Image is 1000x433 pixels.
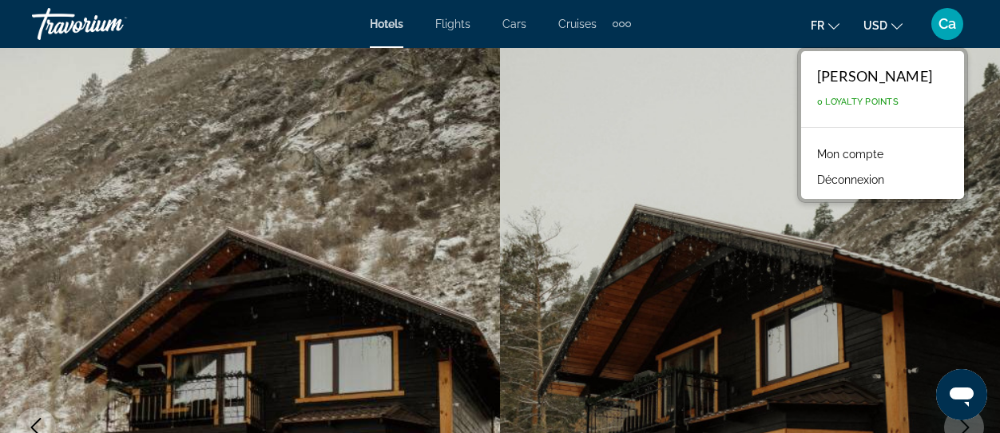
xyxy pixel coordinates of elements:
button: User Menu [927,7,968,41]
button: Change language [811,14,839,37]
button: Déconnexion [809,169,892,190]
a: Cars [502,18,526,30]
button: Extra navigation items [613,11,631,37]
a: Cruises [558,18,597,30]
a: Hotels [370,18,403,30]
span: 0 Loyalty Points [817,97,899,107]
span: fr [811,19,824,32]
iframe: Bouton de lancement de la fenêtre de messagerie [936,369,987,420]
a: Flights [435,18,470,30]
button: Change currency [863,14,903,37]
a: Mon compte [809,144,891,165]
span: Ca [938,16,956,32]
div: [PERSON_NAME] [817,67,932,85]
span: USD [863,19,887,32]
a: Travorium [32,3,192,45]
